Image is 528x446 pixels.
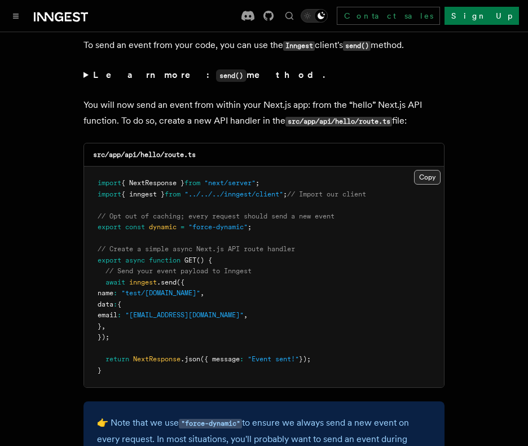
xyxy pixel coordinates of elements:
span: async [125,256,145,264]
span: ; [283,190,287,198]
span: // Create a simple async Next.js API route handler [98,245,295,253]
span: ; [248,223,252,231]
code: src/app/api/hello/route.ts [285,117,392,126]
span: email [98,311,117,319]
span: "Event sent!" [248,355,299,363]
span: // Opt out of caching; every request should send a new event [98,212,335,220]
code: send() [343,41,371,51]
span: ({ [177,278,184,286]
span: data [98,300,113,308]
span: , [244,311,248,319]
span: const [125,223,145,231]
p: To send an event from your code, you can use the client's method. [83,37,445,54]
span: await [105,278,125,286]
span: // Import our client [287,190,366,198]
span: from [184,179,200,187]
span: ({ message [200,355,240,363]
code: Inngest [283,41,315,51]
strong: Learn more: method. [93,69,327,80]
span: { inngest } [121,190,165,198]
span: "../../../inngest/client" [184,190,283,198]
p: You will now send an event from within your Next.js app: from the “hello” Next.js API function. T... [83,97,445,129]
button: Toggle dark mode [301,9,328,23]
span: "force-dynamic" [188,223,248,231]
span: , [102,322,105,330]
span: function [149,256,181,264]
span: inngest [129,278,157,286]
summary: Learn more:send()method. [83,67,445,84]
button: Toggle navigation [9,9,23,23]
span: export [98,256,121,264]
span: "test/[DOMAIN_NAME]" [121,289,200,297]
span: import [98,179,121,187]
span: } [98,366,102,374]
span: : [113,300,117,308]
span: = [181,223,184,231]
span: ; [256,179,259,187]
span: .send [157,278,177,286]
span: GET [184,256,196,264]
span: : [240,355,244,363]
span: .json [181,355,200,363]
span: , [200,289,204,297]
span: dynamic [149,223,177,231]
button: Copy [414,170,441,185]
span: () { [196,256,212,264]
span: }); [299,355,311,363]
span: export [98,223,121,231]
code: src/app/api/hello/route.ts [93,151,196,159]
span: "next/server" [204,179,256,187]
span: name [98,289,113,297]
span: from [165,190,181,198]
span: { [117,300,121,308]
span: : [113,289,117,297]
span: "[EMAIL_ADDRESS][DOMAIN_NAME]" [125,311,244,319]
a: Sign Up [445,7,519,25]
a: Contact sales [337,7,440,25]
span: import [98,190,121,198]
span: } [98,322,102,330]
button: Find something... [283,9,296,23]
code: send() [216,69,247,82]
span: return [105,355,129,363]
span: }); [98,333,109,341]
span: { NextResponse } [121,179,184,187]
span: : [117,311,121,319]
span: NextResponse [133,355,181,363]
a: "force-dynamic" [179,417,242,428]
code: "force-dynamic" [179,419,242,428]
span: // Send your event payload to Inngest [105,267,252,275]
